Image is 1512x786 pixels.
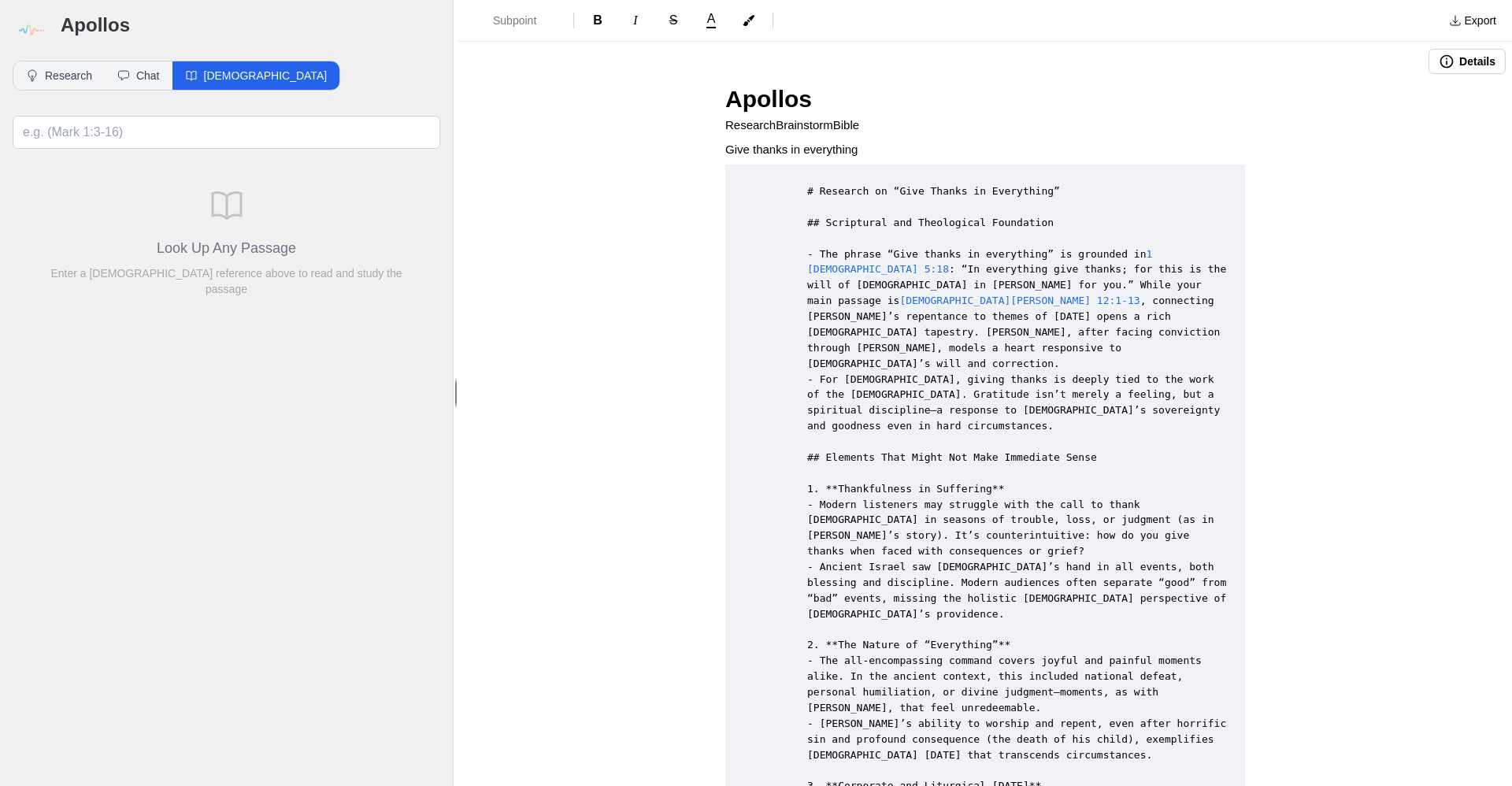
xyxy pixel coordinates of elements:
span: - Ancient Israel saw [DEMOGRAPHIC_DATA]’s hand in all events, both blessing and discipline. Moder... [807,561,1232,620]
span: - The all-encompassing command covers joyful and painful moments alike. In the ancient context, t... [807,654,1208,714]
span: - The phrase “Give thanks in everything” is grounded in [807,248,1146,260]
span: # Research on “Give Thanks in Everything” [807,185,1060,197]
button: Formatting Options [465,6,567,35]
h3: Look Up Any Passage [157,237,296,259]
button: Format Italics [618,8,653,33]
span: S [669,13,678,27]
button: [DEMOGRAPHIC_DATA] [172,61,340,90]
span: I [633,13,637,27]
span: ## Elements That Might Not Make Immediate Sense [807,451,1097,463]
span: Give thanks in everything [725,143,858,156]
h3: Apollos [61,13,440,38]
button: Research [13,61,105,90]
button: Format Strikethrough [656,8,691,33]
span: ResearchBrainstormBible [725,118,859,132]
button: Chat [105,61,172,90]
span: Apollos [725,86,812,112]
span: Subpoint [493,13,548,28]
iframe: Drift Widget Chat Controller [1433,707,1493,767]
input: e.g. (Mark 1:3-16) [13,116,440,149]
a: [DEMOGRAPHIC_DATA][PERSON_NAME] 12:1-13 [899,295,1140,306]
span: A [707,13,716,25]
p: Enter a [DEMOGRAPHIC_DATA] reference above to read and study the passage [50,265,402,297]
span: ## Scriptural and Theological Foundation [807,217,1054,228]
button: Format Bold [580,8,615,33]
span: 2. **The Nature of “Everything”** [807,639,1010,651]
span: , connecting [PERSON_NAME]’s repentance to themes of [DATE] opens a rich [DEMOGRAPHIC_DATA] tapes... [807,295,1226,369]
span: - [PERSON_NAME]’s ability to worship and repent, even after horrific sin and profound consequence... [807,717,1232,761]
span: B [593,13,602,27]
button: Details [1429,49,1506,74]
img: logo [13,13,48,48]
button: Export [1440,8,1506,33]
button: A [694,9,728,32]
span: 1. **Thankfulness in Suffering** [807,483,1004,495]
span: - Modern listeners may struggle with the call to thank [DEMOGRAPHIC_DATA] in seasons of trouble, ... [807,499,1220,558]
span: - For [DEMOGRAPHIC_DATA], giving thanks is deeply tied to the work of the [DEMOGRAPHIC_DATA]. Gra... [807,373,1226,432]
span: : “In everything give thanks; for this is the will of [DEMOGRAPHIC_DATA] in [PERSON_NAME] for you... [807,263,1232,306]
